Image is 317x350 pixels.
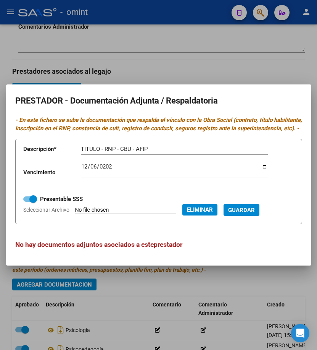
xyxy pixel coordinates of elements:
[224,204,259,216] button: Guardar
[15,94,302,108] h2: PRESTADOR - Documentación Adjunta / Respaldatoria
[15,117,302,132] i: - En este fichero se sube la documentación que respalda el vínculo con la Obra Social (contrato, ...
[23,207,69,213] span: Seleccionar Archivo
[15,240,302,250] h3: No hay documentos adjuntos asociados a este
[228,207,255,214] span: Guardar
[182,204,217,216] button: Eliminar
[40,196,83,203] strong: Presentable SSS
[154,241,182,248] span: prestador
[23,145,81,154] p: Descripción
[23,168,81,177] p: Vencimiento
[187,206,213,213] span: Eliminar
[291,324,309,342] div: Open Intercom Messenger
